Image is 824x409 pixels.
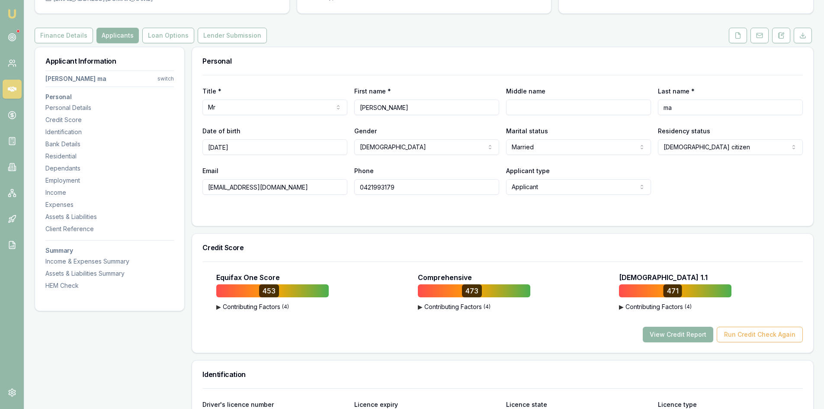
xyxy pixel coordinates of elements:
[45,116,174,124] div: Credit Score
[216,272,280,283] p: Equifax One Score
[658,401,697,408] label: Licence type
[259,284,279,297] div: 453
[202,401,274,408] label: Driver's licence number
[45,103,174,112] div: Personal Details
[45,74,106,83] div: [PERSON_NAME] ma
[202,371,803,378] h3: Identification
[202,244,803,251] h3: Credit Score
[142,28,194,43] button: Loan Options
[462,284,482,297] div: 473
[157,75,174,82] div: switch
[202,58,803,64] h3: Personal
[506,127,548,135] label: Marital status
[45,200,174,209] div: Expenses
[506,87,545,95] label: Middle name
[196,28,269,43] a: Lender Submission
[35,28,95,43] a: Finance Details
[354,87,391,95] label: First name *
[45,152,174,161] div: Residential
[354,179,499,195] input: 0431 234 567
[202,167,218,174] label: Email
[202,127,240,135] label: Date of birth
[45,164,174,173] div: Dependants
[198,28,267,43] button: Lender Submission
[45,269,174,278] div: Assets & Liabilities Summary
[685,303,692,310] span: ( 4 )
[45,58,174,64] h3: Applicant Information
[45,176,174,185] div: Employment
[664,284,682,297] div: 471
[45,281,174,290] div: HEM Check
[35,28,93,43] button: Finance Details
[484,303,491,310] span: ( 4 )
[216,303,329,311] button: ▶Contributing Factors(4)
[45,213,174,221] div: Assets & Liabilities
[216,303,221,311] span: ▶
[45,248,174,254] h3: Summary
[658,127,710,135] label: Residency status
[418,303,530,311] button: ▶Contributing Factors(4)
[45,188,174,197] div: Income
[643,327,713,342] button: View Credit Report
[96,28,139,43] button: Applicants
[354,401,398,408] label: Licence expiry
[354,167,374,174] label: Phone
[619,303,731,311] button: ▶Contributing Factors(4)
[619,272,708,283] p: [DEMOGRAPHIC_DATA] 1.1
[202,87,221,95] label: Title *
[7,9,17,19] img: emu-icon-u.png
[717,327,803,342] button: Run Credit Check Again
[418,303,423,311] span: ▶
[202,139,347,155] input: DD/MM/YYYY
[45,94,174,100] h3: Personal
[95,28,141,43] a: Applicants
[619,303,624,311] span: ▶
[418,272,472,283] p: Comprehensive
[45,257,174,266] div: Income & Expenses Summary
[45,225,174,233] div: Client Reference
[45,140,174,148] div: Bank Details
[506,401,547,408] label: Licence state
[506,167,550,174] label: Applicant type
[354,127,377,135] label: Gender
[141,28,196,43] a: Loan Options
[45,128,174,136] div: Identification
[658,87,695,95] label: Last name *
[282,303,289,310] span: ( 4 )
